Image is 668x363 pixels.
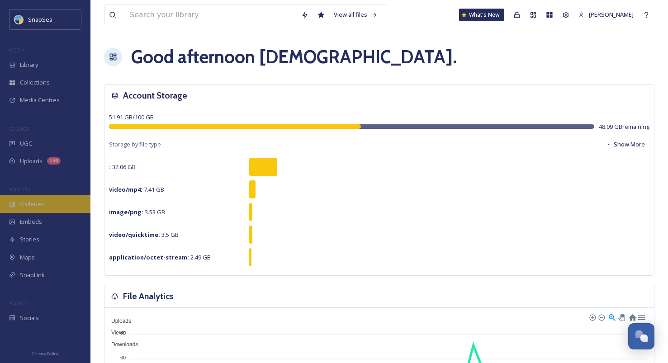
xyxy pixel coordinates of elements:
a: View all files [329,6,382,24]
tspan: 60 [120,355,126,360]
span: Privacy Policy [32,351,58,357]
span: Collections [20,78,50,87]
span: [PERSON_NAME] [589,10,634,19]
span: SOCIALS [9,300,27,306]
strong: image/png : [109,208,143,216]
strong: video/mp4 : [109,185,142,193]
div: Zoom In [589,314,595,320]
button: Open Chat [628,323,654,349]
img: snapsea-logo.png [14,15,24,24]
span: Uploads [104,318,131,324]
span: 32.06 GB [109,163,136,171]
span: 48.09 GB remaining [599,123,649,131]
span: 51.91 GB / 100 GB [109,113,154,121]
span: 2.49 GB [109,253,211,261]
span: Maps [20,253,35,262]
span: Storage by file type [109,140,161,149]
h3: File Analytics [123,290,174,303]
div: Zoom Out [598,314,604,320]
span: 3.53 GB [109,208,165,216]
span: Socials [20,314,39,322]
h1: Good afternoon [DEMOGRAPHIC_DATA] . [131,43,457,71]
span: UGC [20,139,32,148]
span: Embeds [20,217,42,226]
div: Selection Zoom [608,313,616,321]
button: Show More [602,136,649,153]
span: Views [104,330,126,336]
span: Stories [20,235,39,244]
h3: Account Storage [123,89,187,102]
span: WIDGETS [9,186,30,193]
strong: : [109,163,111,171]
span: Galleries [20,200,44,208]
strong: application/octet-stream : [109,253,189,261]
input: Search your library [125,5,297,25]
a: [PERSON_NAME] [574,6,638,24]
span: SnapSea [28,15,52,24]
span: 3.5 GB [109,231,179,239]
a: Privacy Policy [32,348,58,358]
span: MEDIA [9,47,25,53]
div: Reset Zoom [628,313,636,321]
strong: video/quicktime : [109,231,160,239]
span: Media Centres [20,96,60,104]
span: Downloads [104,341,138,348]
span: 7.41 GB [109,185,164,193]
span: SnapLink [20,271,45,279]
a: What's New [459,9,504,21]
div: 130 [47,157,61,165]
div: Menu [637,313,645,321]
div: Panning [618,314,624,320]
span: Uploads [20,157,43,165]
tspan: 80 [120,330,126,335]
span: COLLECT [9,125,28,132]
span: Library [20,61,38,69]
